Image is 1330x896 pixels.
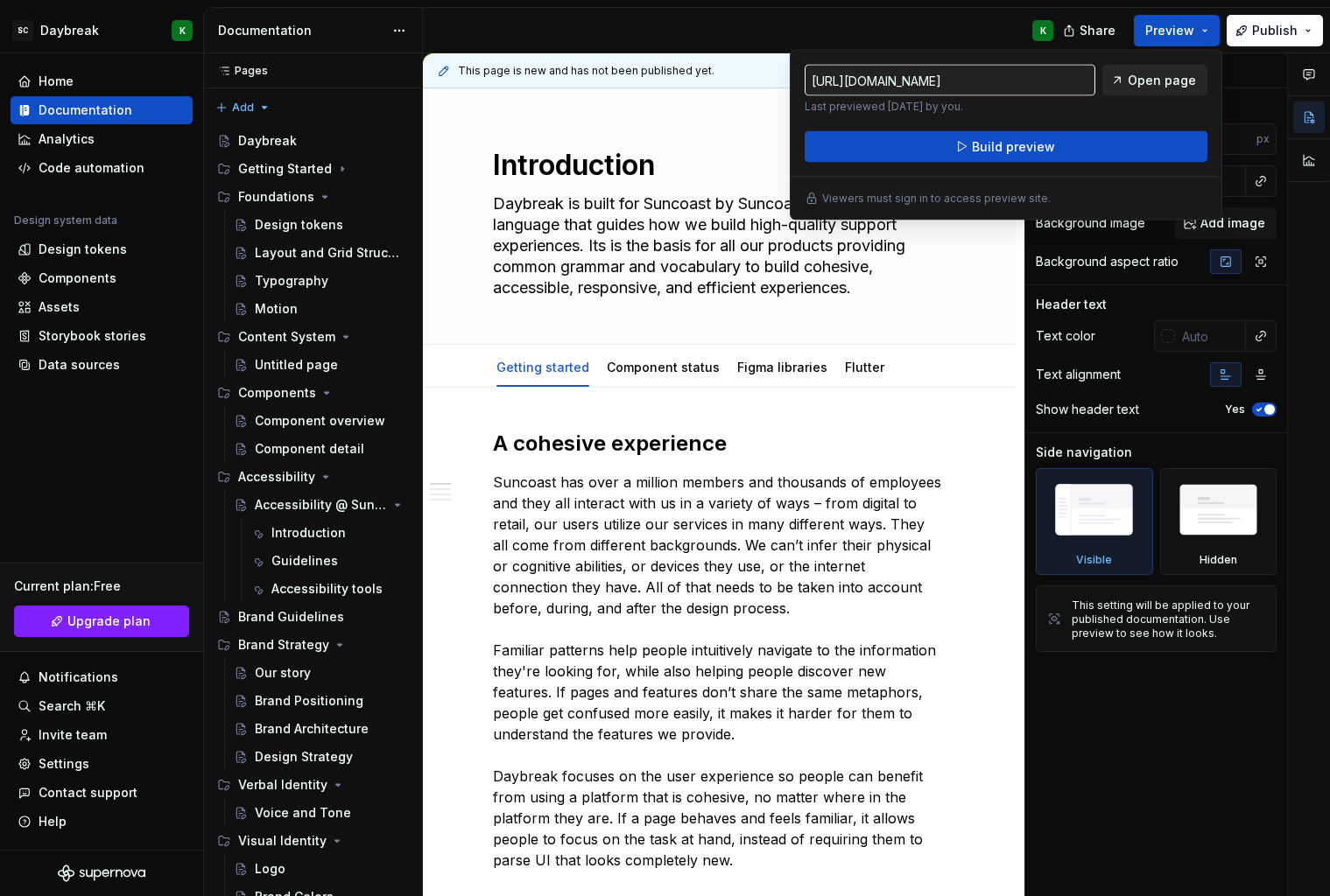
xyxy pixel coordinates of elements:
button: Search ⌘K [11,692,193,720]
div: Text alignment [1036,366,1121,383]
div: Daybreak [238,132,297,150]
div: Getting Started [210,155,415,183]
a: Layout and Grid Structure [227,239,415,267]
div: Contact support [39,784,137,801]
div: Help [39,813,67,830]
div: SC [12,20,33,41]
div: Accessibility tools [271,580,383,598]
span: Publish [1252,22,1298,39]
div: Accessibility [210,463,415,491]
div: Content System [238,328,335,346]
a: Analytics [11,125,193,153]
div: Verbal Identity [238,776,327,794]
a: Logo [227,855,415,883]
button: Build preview [805,131,1207,163]
span: Preview [1145,22,1194,39]
a: Component status [607,360,720,374]
div: Component detail [255,440,364,458]
p: Viewers must sign in to access preview site. [822,192,1051,206]
div: This setting will be applied to your published documentation. Use preview to see how it looks. [1072,598,1265,640]
a: Accessibility tools [243,575,415,603]
div: Documentation [218,22,384,39]
div: Visual Identity [210,827,415,855]
div: Pages [210,64,268,78]
span: Add [232,101,254,115]
div: Voice and Tone [255,804,351,822]
div: Components [238,384,316,402]
div: Verbal Identity [210,771,415,799]
div: Show header text [1036,401,1139,418]
div: Settings [39,755,89,773]
div: Brand Strategy [238,636,329,654]
div: Accessibility [238,468,315,486]
a: Brand Guidelines [210,603,415,631]
div: Search ⌘K [39,697,105,715]
div: Getting started [489,348,596,385]
div: Visual Identity [238,832,327,850]
div: Foundations [210,183,415,211]
div: Current plan : Free [14,577,189,595]
div: Brand Architecture [255,720,369,738]
div: Design Strategy [255,748,353,766]
div: Guidelines [271,552,338,570]
div: Visible [1076,553,1112,567]
a: Design Strategy [227,743,415,771]
div: Data sources [39,356,120,374]
div: Brand Guidelines [238,608,344,626]
a: Our story [227,659,415,687]
input: Auto [1189,123,1256,155]
a: Voice and Tone [227,799,415,827]
button: Share [1054,15,1127,46]
div: Figma libraries [730,348,834,385]
button: Preview [1134,15,1220,46]
button: Upgrade plan [14,605,189,637]
textarea: Introduction [489,144,942,186]
button: Add image [1175,207,1277,239]
a: Flutter [845,360,884,374]
input: Auto [1175,320,1246,352]
a: Data sources [11,351,193,379]
div: Code automation [39,159,144,177]
span: This page is new and has not been published yet. [458,64,714,78]
div: Design system data [14,213,117,227]
button: Publish [1227,15,1323,46]
div: Background image [1036,214,1145,232]
p: Last previewed [DATE] by you. [805,100,1095,114]
div: Brand Positioning [255,692,363,710]
div: Components [210,379,415,407]
a: Component detail [227,435,415,463]
a: Settings [11,750,193,778]
svg: Supernova Logo [58,864,145,882]
div: Content System [210,323,415,351]
div: K [179,24,186,38]
div: Daybreak [40,22,99,39]
div: Our story [255,664,311,682]
a: Invite team [11,721,193,749]
button: Contact support [11,779,193,807]
span: Build preview [972,138,1055,156]
div: Foundations [238,188,314,206]
label: Yes [1225,402,1245,416]
div: Getting Started [238,160,332,178]
a: Figma libraries [737,360,827,374]
span: Share [1080,22,1115,39]
div: Background aspect ratio [1036,253,1179,270]
p: Suncoast has over a million members and thousands of employees and they all interact with us in a... [493,472,946,871]
div: Introduction [271,524,346,542]
div: Motion [255,300,298,318]
div: Flutter [838,348,891,385]
div: Design tokens [255,216,343,234]
div: Components [39,269,116,287]
a: Guidelines [243,547,415,575]
div: Brand Strategy [210,631,415,659]
div: Analytics [39,130,95,148]
div: Typography [255,272,328,290]
div: Header text [1036,296,1107,313]
div: Component status [600,348,727,385]
a: Daybreak [210,127,415,155]
textarea: Daybreak is built for Suncoast by Suncoast. It’s the shared language that guides how we build hig... [489,190,942,302]
button: SCDaybreakK [4,11,200,49]
div: Layout and Grid Structure [255,244,399,262]
a: Brand Architecture [227,715,415,743]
